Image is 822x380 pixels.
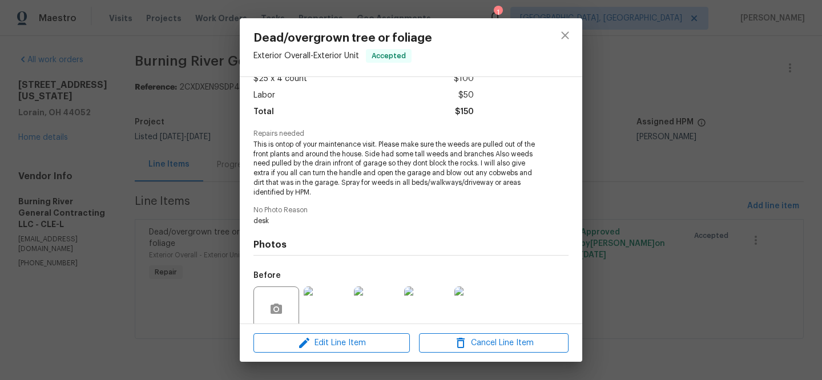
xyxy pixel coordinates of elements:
div: 1 [494,7,502,18]
h5: Before [253,272,281,280]
span: $25 x 4 count [253,71,307,87]
button: Edit Line Item [253,333,410,353]
span: desk [253,216,537,226]
span: Repairs needed [253,130,569,138]
span: Total [253,104,274,120]
span: Exterior Overall - Exterior Unit [253,52,359,60]
span: No Photo Reason [253,207,569,214]
span: $100 [454,71,474,87]
span: Dead/overgrown tree or foliage [253,32,432,45]
h4: Photos [253,239,569,250]
span: Cancel Line Item [422,336,565,350]
span: Accepted [367,50,410,62]
button: close [551,22,579,49]
span: This is ontop of your maintenance visit. Please make sure the weeds are pulled out of the front p... [253,140,537,197]
span: Labor [253,87,275,104]
span: Edit Line Item [257,336,406,350]
span: $150 [455,104,474,120]
button: Cancel Line Item [419,333,569,353]
span: $50 [458,87,474,104]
